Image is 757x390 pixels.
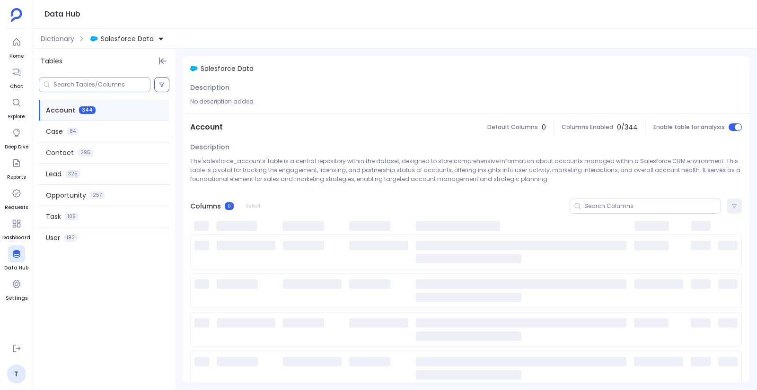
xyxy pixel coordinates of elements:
[41,34,74,43] span: Dictionary
[101,34,154,43] span: Salesforce Data
[65,170,80,178] span: 325
[7,155,26,181] a: Reports
[190,201,221,211] span: Columns
[6,276,27,302] a: Settings
[46,233,60,243] span: User
[190,97,742,106] p: No description added.
[7,173,26,181] span: Reports
[8,83,25,90] span: Chat
[11,8,22,22] img: petavue logo
[2,215,30,242] a: Dashboard
[5,124,28,151] a: Deep Dive
[617,122,638,132] span: 0 / 344
[8,94,25,121] a: Explore
[653,123,725,131] span: Enable table for analysis
[64,234,78,242] span: 192
[190,142,229,152] span: Description
[6,295,27,302] span: Settings
[562,123,613,131] span: Columns Enabled
[8,34,25,60] a: Home
[487,123,538,131] span: Default Columns
[8,64,25,90] a: Chat
[4,264,28,272] span: Data Hub
[46,127,63,136] span: Case
[5,143,28,151] span: Deep Dive
[79,106,96,114] span: 344
[8,52,25,60] span: Home
[44,8,80,21] h1: Data Hub
[8,113,25,121] span: Explore
[67,128,79,135] span: 84
[5,185,28,211] a: Requests
[33,49,175,73] div: Tables
[190,83,229,92] span: Description
[90,35,98,43] img: salesforce.svg
[225,202,234,210] span: 0
[53,81,150,88] input: Search Tables/Columns
[78,149,93,156] span: 295
[46,169,62,179] span: Lead
[201,64,254,73] span: Salesforce Data
[2,234,30,242] span: Dashboard
[46,212,61,221] span: Task
[4,245,28,272] a: Data Hub
[65,213,79,220] span: 109
[88,31,166,46] button: Salesforce Data
[5,204,28,211] span: Requests
[46,148,74,157] span: Contact
[542,122,546,132] span: 0
[90,191,105,199] span: 257
[190,65,198,72] img: salesforce.svg
[190,121,223,133] span: Account
[7,364,26,383] a: T
[46,191,86,200] span: Opportunity
[584,202,721,210] input: Search Columns
[46,105,75,115] span: Account
[190,156,742,183] p: The 'salesforce_accounts' table is a central repository within the dataset, designed to store com...
[156,54,169,68] button: Hide Tables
